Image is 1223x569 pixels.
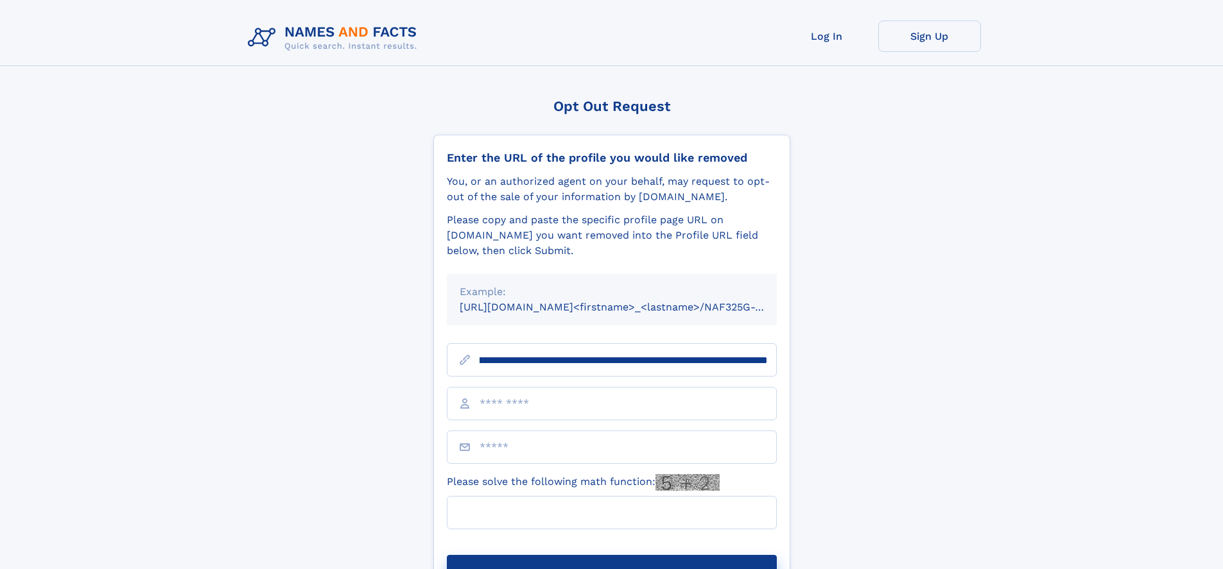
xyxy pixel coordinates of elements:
[460,284,764,300] div: Example:
[447,474,720,491] label: Please solve the following math function:
[878,21,981,52] a: Sign Up
[433,98,790,114] div: Opt Out Request
[243,21,428,55] img: Logo Names and Facts
[447,212,777,259] div: Please copy and paste the specific profile page URL on [DOMAIN_NAME] you want removed into the Pr...
[460,301,801,313] small: [URL][DOMAIN_NAME]<firstname>_<lastname>/NAF325G-xxxxxxxx
[447,174,777,205] div: You, or an authorized agent on your behalf, may request to opt-out of the sale of your informatio...
[776,21,878,52] a: Log In
[447,151,777,165] div: Enter the URL of the profile you would like removed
